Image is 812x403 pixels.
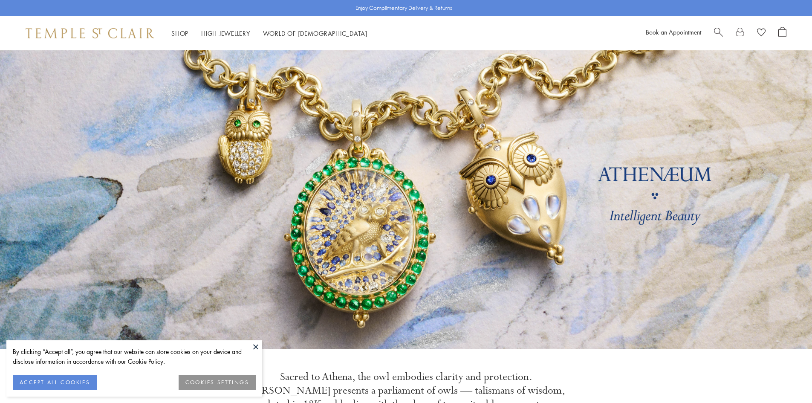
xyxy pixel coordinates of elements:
[646,28,701,36] a: Book an Appointment
[13,347,256,366] div: By clicking “Accept all”, you agree that our website can store cookies on your device and disclos...
[171,29,188,38] a: ShopShop
[355,4,452,12] p: Enjoy Complimentary Delivery & Returns
[26,28,154,38] img: Temple St. Clair
[171,28,367,39] nav: Main navigation
[179,375,256,390] button: COOKIES SETTINGS
[778,27,786,40] a: Open Shopping Bag
[757,27,766,40] a: View Wishlist
[13,375,97,390] button: ACCEPT ALL COOKIES
[714,27,723,40] a: Search
[201,29,250,38] a: High JewelleryHigh Jewellery
[769,363,803,394] iframe: Gorgias live chat messenger
[263,29,367,38] a: World of [DEMOGRAPHIC_DATA]World of [DEMOGRAPHIC_DATA]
